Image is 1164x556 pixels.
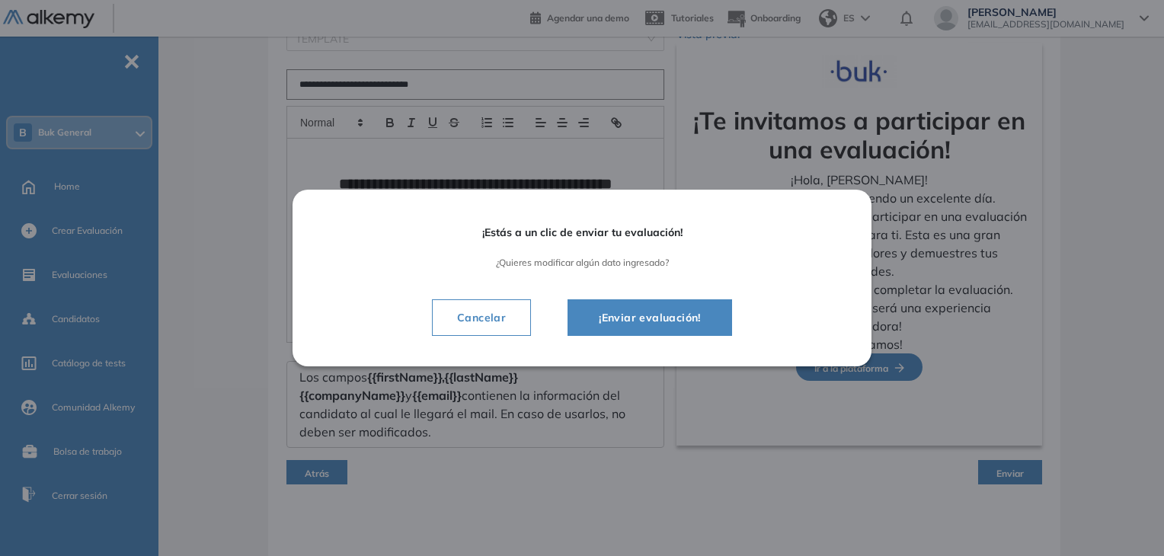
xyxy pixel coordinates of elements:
[587,308,713,327] span: ¡Enviar evaluación!
[432,299,531,336] button: Cancelar
[568,299,732,336] button: ¡Enviar evaluación!
[335,257,829,268] span: ¿Quieres modificar algún dato ingresado?
[335,226,829,239] span: ¡Estás a un clic de enviar tu evaluación!
[445,308,518,327] span: Cancelar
